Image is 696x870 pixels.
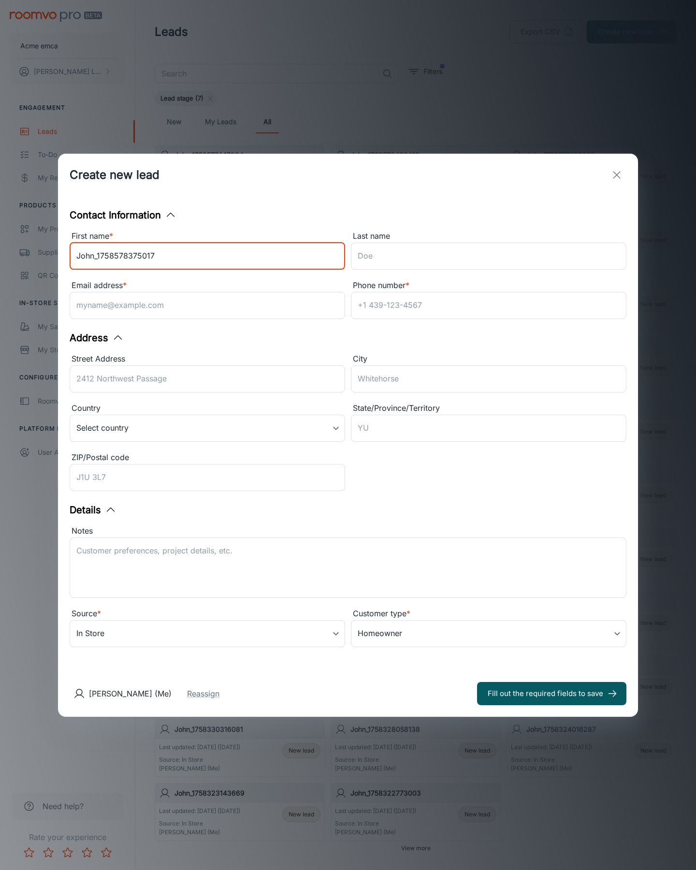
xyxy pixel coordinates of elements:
[70,525,626,537] div: Notes
[607,165,626,185] button: exit
[70,365,345,392] input: 2412 Northwest Passage
[70,415,345,442] div: Select country
[187,688,219,699] button: Reassign
[70,230,345,243] div: First name
[351,353,626,365] div: City
[351,279,626,292] div: Phone number
[70,331,124,345] button: Address
[70,166,159,184] h1: Create new lead
[351,620,626,647] div: Homeowner
[70,464,345,491] input: J1U 3L7
[70,451,345,464] div: ZIP/Postal code
[70,243,345,270] input: John
[351,243,626,270] input: Doe
[89,688,172,699] p: [PERSON_NAME] (Me)
[351,292,626,319] input: +1 439-123-4567
[70,292,345,319] input: myname@example.com
[477,682,626,705] button: Fill out the required fields to save
[351,230,626,243] div: Last name
[351,608,626,620] div: Customer type
[70,402,345,415] div: Country
[70,503,116,517] button: Details
[70,353,345,365] div: Street Address
[70,279,345,292] div: Email address
[70,620,345,647] div: In Store
[351,402,626,415] div: State/Province/Territory
[351,415,626,442] input: YU
[70,608,345,620] div: Source
[351,365,626,392] input: Whitehorse
[70,208,176,222] button: Contact Information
